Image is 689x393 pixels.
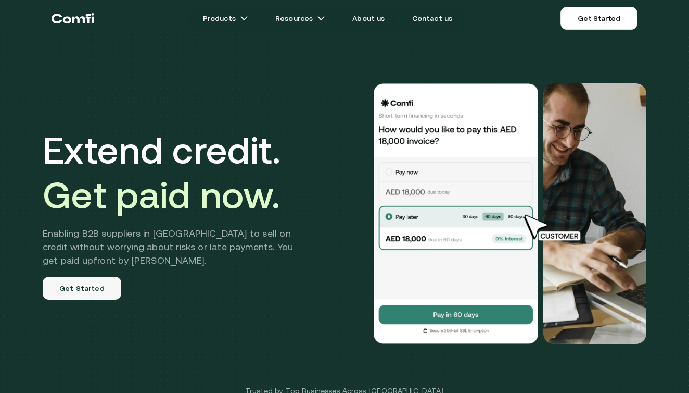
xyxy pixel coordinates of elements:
a: Return to the top of the Comfi home page [52,3,94,34]
img: arrow icons [317,14,325,22]
a: About us [340,8,397,29]
a: Resourcesarrow icons [263,8,338,29]
a: Productsarrow icons [190,8,261,29]
h1: Extend credit. [43,128,309,217]
a: Get Started [560,7,637,30]
img: Would you like to pay this AED 18,000.00 invoice? [373,83,539,344]
a: Get Started [43,277,121,300]
img: Would you like to pay this AED 18,000.00 invoice? [543,83,646,344]
h2: Enabling B2B suppliers in [GEOGRAPHIC_DATA] to sell on credit without worrying about risks or lat... [43,227,309,267]
span: Get paid now. [43,174,280,216]
a: Contact us [400,8,465,29]
img: cursor [516,213,592,242]
img: arrow icons [240,14,248,22]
